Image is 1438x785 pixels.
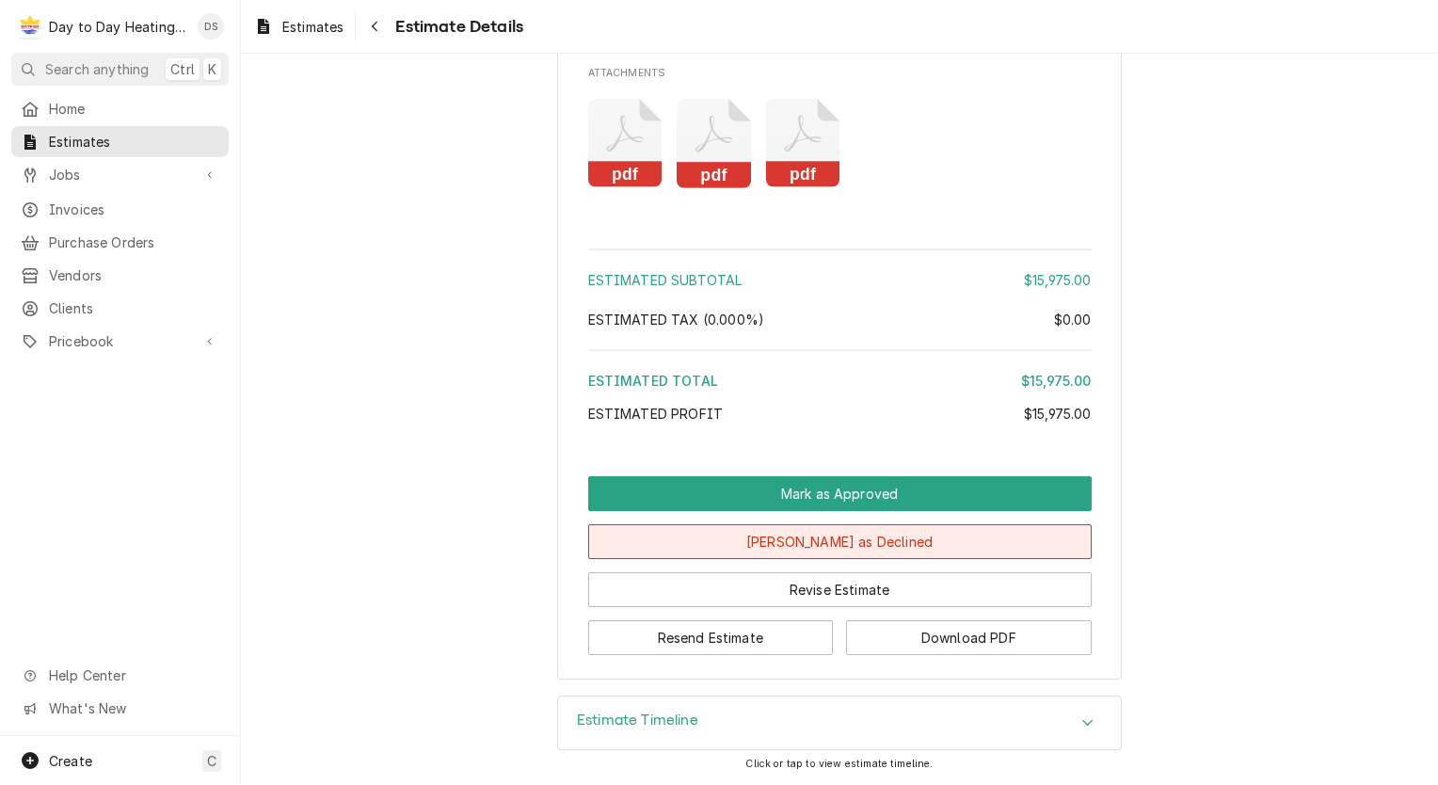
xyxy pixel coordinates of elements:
button: pdf [766,99,840,188]
span: Estimates [282,17,344,37]
span: Attachments [588,84,1092,202]
div: Button Group Row [588,476,1092,511]
button: Download PDF [846,620,1092,655]
h3: Estimate Timeline [577,712,698,729]
div: DS [198,13,224,40]
span: Home [49,99,219,119]
span: Estimate Details [390,14,523,40]
div: Estimated Subtotal [588,270,1092,290]
button: Revise Estimate [588,572,1092,607]
span: Jobs [49,165,191,184]
span: Estimated Profit [588,406,724,422]
span: Estimated Subtotal [588,272,743,288]
span: Estimates [49,132,219,152]
a: Purchase Orders [11,227,229,258]
div: Accordion Header [558,697,1121,749]
span: What's New [49,698,217,718]
div: D [17,13,43,40]
div: Attachments [588,66,1092,202]
div: $15,975.00 [1021,371,1092,391]
button: Resend Estimate [588,620,834,655]
span: Create [49,753,92,769]
a: Go to Pricebook [11,326,229,357]
div: David Silvestre's Avatar [198,13,224,40]
a: Clients [11,293,229,324]
div: Button Group Row [588,559,1092,607]
span: Attachments [588,66,1092,81]
a: Go to Help Center [11,660,229,691]
a: Invoices [11,194,229,225]
span: Pricebook [49,331,191,351]
div: Day to Day Heating and Cooling [49,17,187,37]
a: Estimates [11,126,229,157]
a: Vendors [11,260,229,291]
div: Day to Day Heating and Cooling's Avatar [17,13,43,40]
button: [PERSON_NAME] as Declined [588,524,1092,559]
span: Invoices [49,200,219,219]
span: Vendors [49,265,219,285]
div: Estimated Total [588,371,1092,391]
span: Clients [49,298,219,318]
div: $15,975.00 [1024,270,1092,290]
span: Search anything [45,59,149,79]
div: $0.00 [1054,310,1092,329]
div: Estimated Profit [588,404,1092,424]
div: Estimate Timeline [557,696,1122,750]
div: Button Group Row [588,511,1092,559]
span: Purchase Orders [49,232,219,252]
button: Navigate back [359,11,390,41]
button: Accordion Details Expand Trigger [558,697,1121,749]
span: Ctrl [170,59,195,79]
a: Go to Jobs [11,159,229,190]
span: Estimated Tax ( 0.000% ) [588,312,765,328]
button: Search anythingCtrlK [11,53,229,86]
a: Estimates [247,11,351,42]
div: Button Group [588,476,1092,655]
button: pdf [677,99,751,188]
a: Go to What's New [11,693,229,724]
span: Help Center [49,665,217,685]
button: pdf [588,99,663,188]
div: $15,975.00 [1024,404,1092,424]
div: Amount Summary [588,242,1092,437]
span: Click or tap to view estimate timeline. [745,758,933,770]
span: K [208,59,216,79]
span: C [207,751,216,771]
div: Estimated Tax [588,310,1092,329]
span: Estimated Total [588,373,718,389]
button: Mark as Approved [588,476,1092,511]
div: Button Group Row [588,607,1092,655]
a: Home [11,93,229,124]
